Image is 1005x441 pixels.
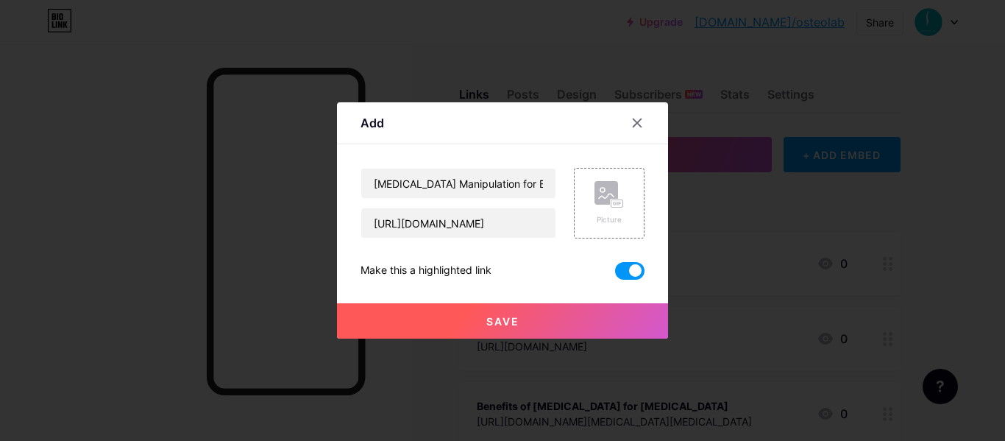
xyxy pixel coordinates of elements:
[486,315,519,328] span: Save
[337,303,668,339] button: Save
[361,262,491,280] div: Make this a highlighted link
[361,169,555,198] input: Title
[361,114,384,132] div: Add
[594,214,624,225] div: Picture
[361,208,555,238] input: URL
